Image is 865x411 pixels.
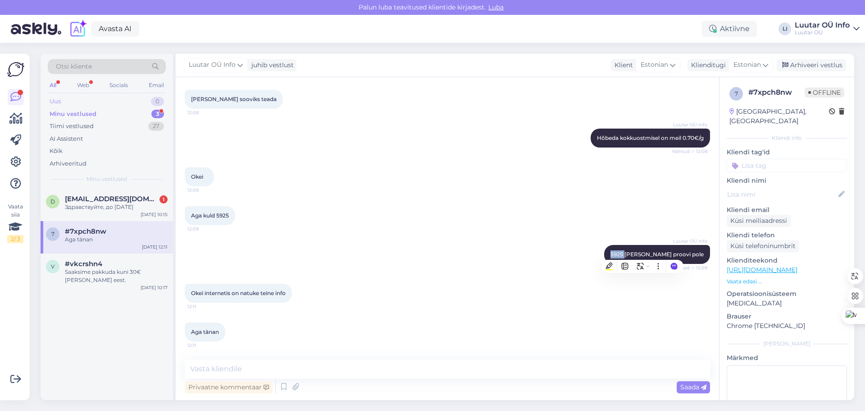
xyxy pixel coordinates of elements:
[486,3,506,11] span: Luba
[727,256,847,265] p: Klienditeekond
[727,159,847,172] input: Lisa tag
[641,60,668,70] span: Estonian
[727,312,847,321] p: Brauser
[50,198,55,205] span: D
[50,159,86,168] div: Arhiveeritud
[727,134,847,142] div: Kliendi info
[187,226,221,232] span: 12:09
[191,328,219,335] span: Aga tänan
[187,109,221,116] span: 12:08
[86,175,127,183] span: Minu vestlused
[191,173,203,180] span: Okei
[727,277,847,286] p: Vaata edasi ...
[727,289,847,299] p: Operatsioonisüsteem
[65,236,168,244] div: Aga tänan
[672,148,707,155] span: Nähtud ✓ 12:08
[141,284,168,291] div: [DATE] 10:17
[91,21,139,37] a: Avasta AI
[795,29,850,36] div: Luutar OÜ
[7,203,23,243] div: Vaata siia
[7,235,23,243] div: 2 / 3
[611,60,633,70] div: Klient
[795,22,850,29] div: Luutar OÜ Info
[727,299,847,308] p: [MEDICAL_DATA]
[65,195,159,203] span: Daniilrevlers@gmail.com
[680,383,706,391] span: Saada
[727,353,847,363] p: Märkmed
[727,189,837,199] input: Lisa nimi
[159,195,168,203] div: 1
[191,290,286,296] span: Okei internetis on natuke teine info
[68,19,87,38] img: explore-ai
[597,134,704,141] span: Hõbeda kokkuostmisel on meil 0.70€/g
[147,79,166,91] div: Email
[733,60,761,70] span: Estonian
[673,121,707,128] span: Luutar OÜ Info
[65,268,168,284] div: Saaksime pakkuda kuni 30€ [PERSON_NAME] eest.
[727,340,847,348] div: [PERSON_NAME]
[187,342,221,349] span: 12:11
[142,244,168,250] div: [DATE] 12:11
[727,266,797,274] a: [URL][DOMAIN_NAME]
[191,96,277,102] span: [PERSON_NAME] sooviks teada
[65,203,168,211] div: Здравствуйте, до [DATE]
[187,303,221,310] span: 12:11
[748,87,805,98] div: # 7xpch8nw
[151,110,164,119] div: 3
[727,321,847,331] p: Chrome [TECHNICAL_ID]
[735,90,738,97] span: 7
[727,240,799,252] div: Küsi telefoninumbrit
[727,205,847,215] p: Kliendi email
[185,381,273,393] div: Privaatne kommentaar
[189,60,236,70] span: Luutar OÜ Info
[729,107,829,126] div: [GEOGRAPHIC_DATA], [GEOGRAPHIC_DATA]
[777,59,846,71] div: Arhiveeri vestlus
[50,134,83,143] div: AI Assistent
[50,97,61,106] div: Uus
[187,187,221,194] span: 12:09
[141,211,168,218] div: [DATE] 10:15
[610,251,704,258] span: 5925 [PERSON_NAME] proovi pole
[727,231,847,240] p: Kliendi telefon
[56,62,92,71] span: Otsi kliente
[673,238,707,245] span: Luutar OÜ Info
[50,110,96,119] div: Minu vestlused
[795,22,860,36] a: Luutar OÜ InfoLuutar OÜ
[65,260,102,268] span: #vkcrshn4
[75,79,91,91] div: Web
[778,23,791,35] div: LI
[727,215,791,227] div: Küsi meiliaadressi
[151,97,164,106] div: 0
[50,122,94,131] div: Tiimi vestlused
[51,263,55,270] span: v
[727,176,847,185] p: Kliendi nimi
[248,60,294,70] div: juhib vestlust
[687,60,726,70] div: Klienditugi
[65,227,106,236] span: #7xpch8nw
[51,231,55,237] span: 7
[108,79,130,91] div: Socials
[727,148,847,157] p: Kliendi tag'id
[805,88,844,97] span: Offline
[191,212,229,219] span: Aga kuld 5925
[148,122,164,131] div: 27
[50,147,63,156] div: Kõik
[702,21,757,37] div: Aktiivne
[7,61,24,78] img: Askly Logo
[48,79,58,91] div: All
